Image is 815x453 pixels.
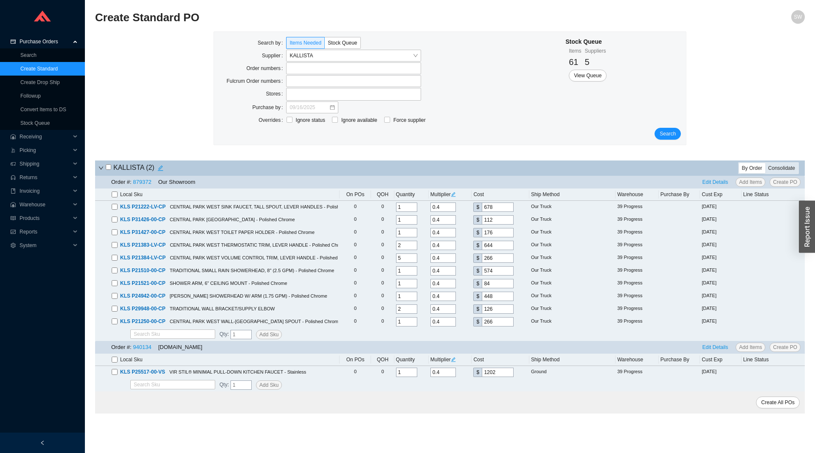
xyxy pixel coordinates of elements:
th: Ship Method [529,189,615,201]
span: Order #: [111,179,132,185]
td: [DATE] [700,239,742,252]
span: CENTRAL PARK [GEOGRAPHIC_DATA] - Polished Chrome [170,217,295,222]
td: [DATE] [700,226,742,239]
span: Warehouse [20,198,70,211]
a: 879372 [133,179,151,185]
a: Convert Items to DS [20,107,66,113]
td: 0 [371,239,394,252]
span: Force supplier [390,116,429,124]
td: 0 [371,214,394,226]
td: 0 [371,252,394,264]
th: On POs [340,189,371,201]
td: 0 [371,315,394,328]
td: 0 [340,252,371,264]
a: Create Drop Ship [20,79,60,85]
span: TRADITIONAL WALL BRACKET/SUPPLY ELBOW [170,306,275,311]
th: Warehouse [615,189,659,201]
td: 0 [340,201,371,214]
span: [PERSON_NAME] SHOWERHEAD W/ ARM (1.75 GPM) - Polished Chrome [170,293,327,298]
td: 0 [371,277,394,290]
span: KLS P25517-00-VS [120,369,165,375]
td: Ground [529,366,615,379]
span: VIR STIL® MINIMAL PULL-DOWN KITCHEN FAUCET - Stainless [169,369,306,374]
span: Ignore available [338,116,381,124]
span: fund [10,229,16,234]
span: edit [451,192,456,197]
td: 0 [340,226,371,239]
span: KLS P21521-00-CP [120,280,166,286]
span: Reports [20,225,70,239]
td: 39 Progress [615,264,659,277]
span: Edit Details [703,178,728,186]
td: 39 Progress [615,252,659,264]
th: Cost [472,354,529,366]
th: Quantity [394,354,429,366]
label: Stores [266,88,286,100]
th: Quantity [394,189,429,201]
span: Items Needed [289,40,321,46]
span: Invoicing [20,184,70,198]
span: System [20,239,70,252]
span: Shipping [20,157,70,171]
span: : [219,380,229,390]
a: Create Standard [20,66,58,72]
td: 39 Progress [615,315,659,328]
div: $ [473,279,482,288]
button: Add Items [736,177,765,187]
span: KLS P21222-LV-CP [120,204,166,210]
div: $ [473,215,482,225]
a: 940134 [133,344,151,350]
div: $ [473,253,482,263]
td: 39 Progress [615,226,659,239]
span: KLS P21510-00-CP [120,267,166,273]
input: 1 [230,380,252,390]
span: credit-card [10,39,16,44]
input: 1 [230,330,252,339]
div: $ [473,304,482,314]
span: KLS P31427-00-CP [120,229,166,235]
button: edit [155,162,166,174]
button: Create All POs [756,397,800,408]
td: [DATE] [700,252,742,264]
td: 39 Progress [615,290,659,303]
th: Line Status [742,189,805,201]
th: QOH [371,354,394,366]
div: By Order [739,163,765,173]
h2: Create Standard PO [95,10,627,25]
label: Overrides [259,114,286,126]
td: 39 Progress [615,239,659,252]
button: Edit Details [699,343,732,352]
div: $ [473,241,482,250]
th: Cust Exp [700,354,742,366]
span: down [98,166,104,171]
td: [DATE] [700,290,742,303]
td: Our Truck [529,315,615,328]
button: View Queue [569,70,607,82]
span: KLS P21383-LV-CP [120,242,166,248]
button: Add Sku [256,330,282,339]
span: 5 [585,57,590,67]
label: Fulcrum Order numbers [227,75,287,87]
span: Qty [219,331,228,337]
input: 09/16/2025 [289,103,329,112]
span: CENTRAL PARK WEST TOILET PAPER HOLDER - Polished Chrome [170,230,315,235]
td: Our Truck [529,290,615,303]
th: Purchase By [659,189,700,201]
span: SHOWER ARM, 6" CEILING MOUNT - Polished Chrome [170,281,287,286]
td: Our Truck [529,239,615,252]
span: KLS P21384-LV-CP [120,255,166,261]
span: Products [20,211,70,225]
span: Returns [20,171,70,184]
span: Receiving [20,130,70,143]
span: edit [451,357,456,362]
td: 39 Progress [615,303,659,315]
span: setting [10,243,16,248]
span: : [219,330,229,339]
td: Our Truck [529,252,615,264]
div: Items [569,47,581,55]
button: Add Sku [256,380,282,390]
span: KLS P24942-00-CP [120,293,166,299]
td: Our Truck [529,214,615,226]
td: [DATE] [700,277,742,290]
span: Edit Details [703,343,728,352]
